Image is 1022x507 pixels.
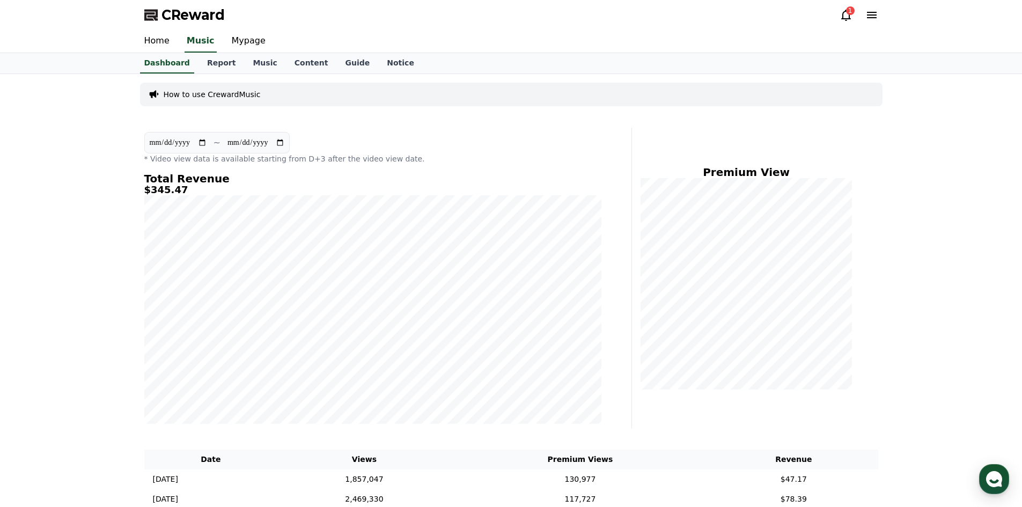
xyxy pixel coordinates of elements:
p: ~ [214,136,220,149]
td: 130,977 [451,469,709,489]
th: Revenue [709,450,878,469]
div: 1 [846,6,855,15]
td: $47.17 [709,469,878,489]
a: Content [286,53,337,74]
td: 1,857,047 [277,469,451,489]
a: Mypage [223,30,274,53]
a: Music [185,30,217,53]
h4: Total Revenue [144,173,601,185]
a: Report [198,53,245,74]
th: Premium Views [451,450,709,469]
p: [DATE] [153,474,178,485]
a: Notice [378,53,423,74]
h5: $345.47 [144,185,601,195]
a: CReward [144,6,225,24]
a: Music [244,53,285,74]
th: Date [144,450,278,469]
a: Dashboard [140,53,194,74]
h4: Premium View [641,166,852,178]
span: CReward [161,6,225,24]
a: Guide [336,53,378,74]
th: Views [277,450,451,469]
a: 1 [840,9,852,21]
a: Home [136,30,178,53]
p: * Video view data is available starting from D+3 after the video view date. [144,153,601,164]
a: How to use CrewardMusic [164,89,261,100]
p: [DATE] [153,494,178,505]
